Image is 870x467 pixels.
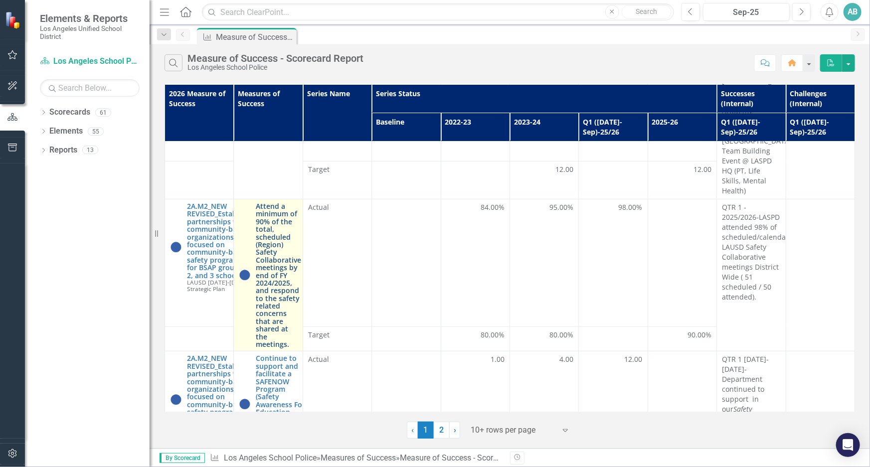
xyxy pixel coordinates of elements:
[481,202,505,212] span: 84.00%
[308,164,366,174] span: Target
[95,108,111,117] div: 61
[308,354,366,364] span: Actual
[239,398,251,410] img: At or Above Plan
[82,146,98,155] div: 13
[786,199,855,351] td: Double-Click to Edit
[441,199,510,327] td: Double-Click to Edit
[706,6,787,18] div: Sep-25
[636,7,657,15] span: Search
[187,278,249,293] span: LAUSD [DATE]-[DATE] Strategic Plan
[622,5,672,19] button: Search
[703,3,790,21] button: Sep-25
[321,453,396,463] a: Measures of Success
[88,127,104,136] div: 55
[579,161,648,199] td: Double-Click to Edit
[160,453,205,463] span: By Scorecard
[40,12,140,24] span: Elements & Reports
[510,161,578,199] td: Double-Click to Edit
[694,164,711,174] span: 12.00
[491,354,505,364] span: 1.00
[579,327,648,351] td: Double-Click to Edit
[648,161,716,199] td: Double-Click to Edit
[372,327,441,351] td: Double-Click to Edit
[549,330,573,340] span: 80.00%
[400,453,537,463] div: Measure of Success - Scorecard Report
[481,330,505,340] span: 80.00%
[441,327,510,351] td: Double-Click to Edit
[170,241,182,253] img: At or Above Plan
[688,330,711,340] span: 90.00%
[648,199,716,327] td: Double-Click to Edit
[411,425,414,435] span: ‹
[308,330,366,340] span: Target
[303,161,371,199] td: Double-Click to Edit
[625,354,643,364] span: 12.00
[619,202,643,212] span: 98.00%
[5,11,22,29] img: ClearPoint Strategy
[510,199,578,327] td: Double-Click to Edit
[372,161,441,199] td: Double-Click to Edit
[224,453,317,463] a: Los Angeles School Police
[717,199,786,351] td: Double-Click to Edit
[454,425,456,435] span: ›
[579,199,648,327] td: Double-Click to Edit
[308,202,366,212] span: Actual
[187,354,249,431] a: 2A.M2_NEW REVISED_Establish partnerships with community-based organizations focused on community-...
[49,126,83,137] a: Elements
[239,269,251,281] img: At or Above Plan
[202,3,674,21] input: Search ClearPoint...
[49,145,77,156] a: Reports
[372,199,441,327] td: Double-Click to Edit
[40,79,140,97] input: Search Below...
[210,453,503,464] div: » »
[303,327,371,351] td: Double-Click to Edit
[40,56,140,67] a: Los Angeles School Police
[187,202,249,279] a: 2A.M2_NEW REVISED_Establish partnerships with community-based organizations focused on community-...
[187,53,363,64] div: Measure of Success - Scorecard Report
[441,161,510,199] td: Double-Click to Edit
[234,199,303,351] td: Double-Click to Edit Right Click for Context Menu
[187,64,363,71] div: Los Angeles School Police
[510,327,578,351] td: Double-Click to Edit
[256,202,301,348] a: Attend a minimum of 90% of the total, scheduled (Region) Safety Collaborative meetings by end of ...
[559,354,573,364] span: 4.00
[49,107,90,118] a: Scorecards
[170,394,182,406] img: At or Above Plan
[216,31,294,43] div: Measure of Success - Scorecard Report
[555,164,573,174] span: 12.00
[434,422,450,439] a: 2
[549,202,573,212] span: 95.00%
[648,327,716,351] td: Double-Click to Edit
[40,24,140,41] small: Los Angeles Unified School District
[256,354,309,454] a: Continue to support and facilitate a SAFENOW Program (Safety Awareness For Education- Neighborhoo...
[418,422,434,439] span: 1
[844,3,862,21] button: AB
[303,199,371,327] td: Double-Click to Edit
[722,202,780,302] p: QTR 1 - 2025/2026-LASPD attended 98% of scheduled/calendared LAUSD Safety Collaborative meetings ...
[836,433,860,457] div: Open Intercom Messenger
